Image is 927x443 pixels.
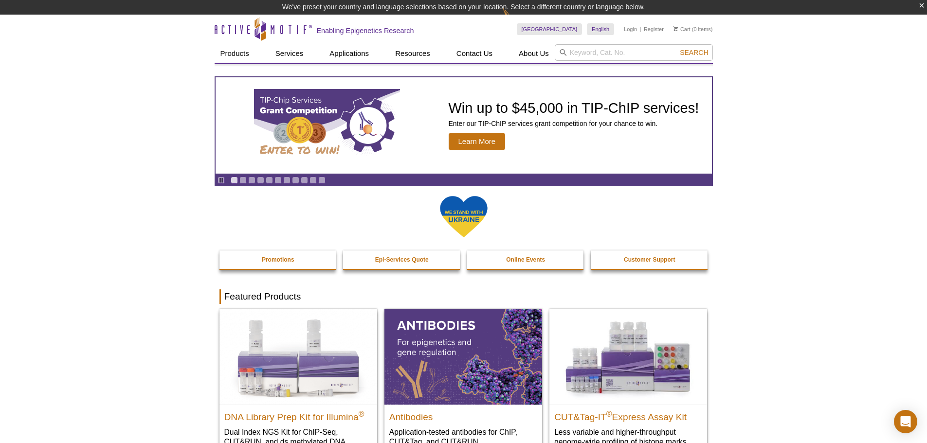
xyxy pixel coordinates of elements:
[644,26,664,33] a: Register
[219,289,708,304] h2: Featured Products
[451,44,498,63] a: Contact Us
[624,256,675,263] strong: Customer Support
[506,256,545,263] strong: Online Events
[673,26,691,33] a: Cart
[449,101,699,115] h2: Win up to $45,000 in TIP-ChIP services!
[219,250,337,269] a: Promotions
[375,256,429,263] strong: Epi-Services Quote
[266,177,273,184] a: Go to slide 5
[389,408,537,422] h2: Antibodies
[587,23,614,35] a: English
[449,119,699,128] p: Enter our TIP-ChIP services grant competition for your chance to win.
[317,26,414,35] h2: Enabling Epigenetics Research
[262,256,294,263] strong: Promotions
[343,250,461,269] a: Epi-Services Quote
[555,44,713,61] input: Keyword, Cat. No.
[231,177,238,184] a: Go to slide 1
[257,177,264,184] a: Go to slide 4
[554,408,702,422] h2: CUT&Tag-IT Express Assay Kit
[219,309,377,404] img: DNA Library Prep Kit for Illumina
[439,195,488,238] img: We Stand With Ukraine
[274,177,282,184] a: Go to slide 6
[309,177,317,184] a: Go to slide 10
[292,177,299,184] a: Go to slide 8
[673,23,713,35] li: (0 items)
[318,177,326,184] a: Go to slide 11
[389,44,436,63] a: Resources
[503,7,528,30] img: Change Here
[248,177,255,184] a: Go to slide 3
[270,44,309,63] a: Services
[301,177,308,184] a: Go to slide 9
[673,26,678,31] img: Your Cart
[513,44,555,63] a: About Us
[254,89,400,162] img: TIP-ChIP Services Grant Competition
[624,26,637,33] a: Login
[549,309,707,404] img: CUT&Tag-IT® Express Assay Kit
[449,133,506,150] span: Learn More
[894,410,917,433] div: Open Intercom Messenger
[467,250,585,269] a: Online Events
[283,177,291,184] a: Go to slide 7
[640,23,641,35] li: |
[224,408,372,422] h2: DNA Library Prep Kit for Illumina
[218,177,225,184] a: Toggle autoplay
[239,177,247,184] a: Go to slide 2
[216,77,712,174] article: TIP-ChIP Services Grant Competition
[324,44,375,63] a: Applications
[591,250,709,269] a: Customer Support
[216,77,712,174] a: TIP-ChIP Services Grant Competition Win up to $45,000 in TIP-ChIP services! Enter our TIP-ChIP se...
[384,309,542,404] img: All Antibodies
[517,23,582,35] a: [GEOGRAPHIC_DATA]
[680,49,708,56] span: Search
[215,44,255,63] a: Products
[606,409,612,418] sup: ®
[359,409,364,418] sup: ®
[677,48,711,57] button: Search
